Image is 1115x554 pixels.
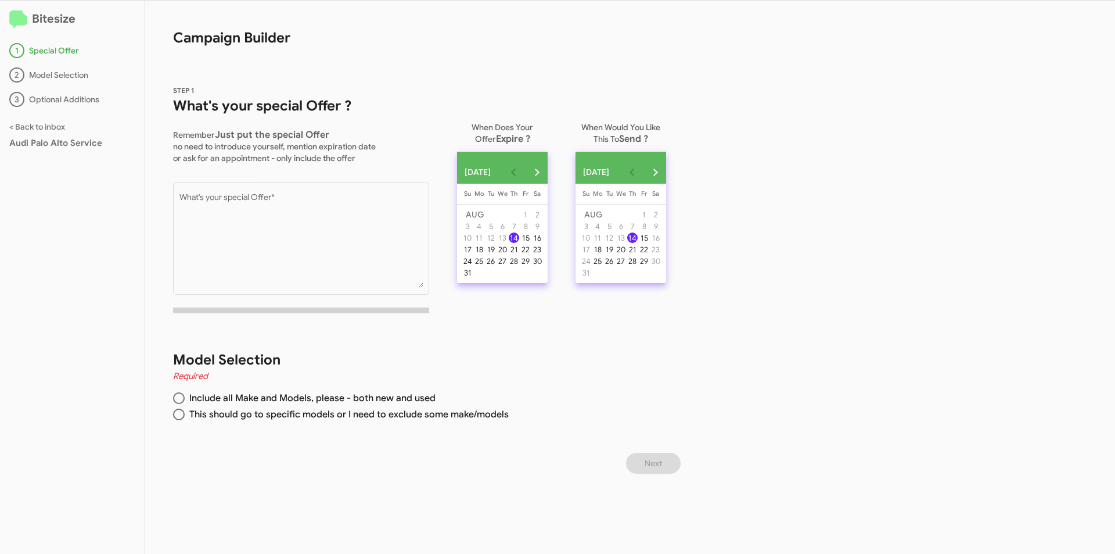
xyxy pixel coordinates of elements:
div: 14 [509,233,519,243]
button: August 24, 2025 [462,255,473,267]
button: August 19, 2025 [603,244,615,255]
div: 28 [627,256,638,266]
button: August 27, 2025 [497,255,508,267]
span: Sa [652,190,659,198]
h4: Required [173,369,657,383]
button: August 7, 2025 [627,220,638,232]
span: Tu [606,190,613,198]
button: August 22, 2025 [520,244,531,255]
div: 11 [474,233,484,243]
button: August 19, 2025 [485,244,497,255]
div: 11 [592,233,603,243]
span: Include all Make and Models, please - both new and used [185,392,436,404]
h1: Model Selection [173,351,657,369]
button: August 8, 2025 [520,220,531,232]
div: 31 [581,267,591,278]
button: August 9, 2025 [531,220,543,232]
span: Sa [534,190,541,198]
span: Fr [641,190,647,198]
div: 13 [497,233,508,243]
button: August 10, 2025 [580,232,592,244]
div: 4 [592,221,603,231]
div: 5 [485,221,496,231]
div: 27 [497,256,508,266]
button: August 22, 2025 [638,244,650,255]
div: 13 [616,233,626,243]
button: August 13, 2025 [615,232,627,244]
div: 7 [509,221,519,231]
h2: Bitesize [9,10,135,29]
button: August 15, 2025 [638,232,650,244]
button: Previous month [502,160,525,184]
div: 6 [497,221,508,231]
button: August 17, 2025 [462,244,473,255]
button: August 25, 2025 [473,255,485,267]
div: 29 [639,256,649,266]
button: Previous month [620,160,643,184]
button: August 8, 2025 [638,220,650,232]
div: 28 [509,256,519,266]
div: 22 [639,244,649,255]
div: 7 [627,221,638,231]
div: 17 [462,244,473,255]
span: Fr [523,190,528,198]
div: 25 [474,256,484,266]
button: August 28, 2025 [627,255,638,267]
button: August 7, 2025 [508,220,520,232]
div: 2 [9,67,24,83]
td: AUG [462,209,520,220]
div: 2 [650,209,661,220]
button: August 14, 2025 [627,232,638,244]
p: When Does Your Offer [457,117,548,145]
div: 24 [581,256,591,266]
button: August 1, 2025 [520,209,531,220]
div: 4 [474,221,484,231]
div: 26 [485,256,496,266]
div: 20 [497,244,508,255]
button: August 9, 2025 [650,220,661,232]
p: Remember no need to introduce yourself, mention expiration date or ask for an appointment - only ... [173,124,429,164]
span: Mo [474,190,484,198]
button: August 3, 2025 [580,220,592,232]
button: August 10, 2025 [462,232,473,244]
span: Su [582,190,589,198]
button: August 6, 2025 [497,220,508,232]
div: 25 [592,256,603,266]
span: Just put the special Offer [215,129,329,141]
button: August 11, 2025 [592,232,603,244]
button: August 26, 2025 [603,255,615,267]
div: 29 [520,256,531,266]
button: August 23, 2025 [650,244,661,255]
button: August 26, 2025 [485,255,497,267]
div: 15 [639,233,649,243]
button: Choose month and year [456,160,502,184]
button: August 5, 2025 [485,220,497,232]
span: Th [629,190,636,198]
span: [DATE] [465,162,491,183]
button: August 12, 2025 [603,232,615,244]
div: 9 [532,221,542,231]
button: August 18, 2025 [473,244,485,255]
button: August 25, 2025 [592,255,603,267]
div: 21 [627,244,638,255]
div: 10 [581,233,591,243]
div: 17 [581,244,591,255]
div: 8 [520,221,531,231]
div: 2 [532,209,542,220]
div: 12 [604,233,614,243]
div: Special Offer [9,43,135,58]
button: August 24, 2025 [580,255,592,267]
h1: What's your special Offer ? [173,96,429,115]
div: 31 [462,267,473,278]
div: 30 [532,256,542,266]
button: August 18, 2025 [592,244,603,255]
span: Tu [488,190,494,198]
div: 1 [520,209,531,220]
span: Next [645,453,662,474]
button: August 4, 2025 [473,220,485,232]
div: 14 [627,233,638,243]
button: August 5, 2025 [603,220,615,232]
button: August 3, 2025 [462,220,473,232]
span: Mo [593,190,603,198]
button: Next month [643,160,667,184]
